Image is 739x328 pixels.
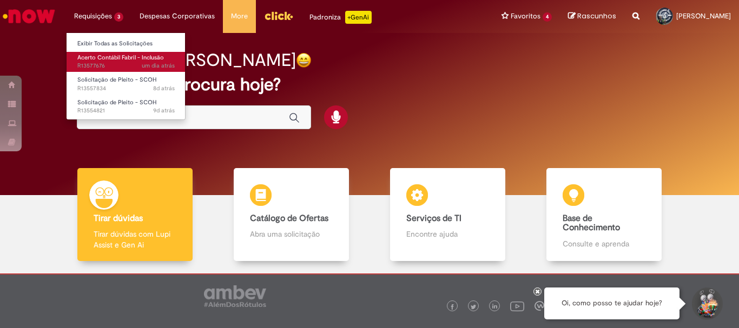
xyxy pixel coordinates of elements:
a: Catálogo de Ofertas Abra uma solicitação [213,168,369,262]
a: Aberto R13554821 : Solicitação de Pleito - SCOH [67,97,186,117]
a: Serviços de TI Encontre ajuda [369,168,526,262]
span: 9d atrás [153,106,175,115]
span: Requisições [74,11,112,22]
img: happy-face.png [296,52,312,68]
span: R13577676 [77,62,175,70]
b: Base de Conhecimento [563,213,620,233]
p: Encontre ajuda [406,229,489,239]
img: click_logo_yellow_360x200.png [264,8,293,24]
ul: Requisições [66,32,186,120]
span: Rascunhos [577,11,616,21]
img: logo_footer_facebook.png [450,304,455,310]
img: logo_footer_youtube.png [510,299,524,313]
a: Aberto R13577676 : Acerto Contábil Fabril - Inclusão [67,52,186,72]
p: Consulte e aprenda [563,238,645,249]
img: logo_footer_linkedin.png [492,304,498,310]
a: Base de Conhecimento Consulte e aprenda [526,168,682,262]
time: 23/09/2025 09:45:12 [153,84,175,92]
span: Favoritos [511,11,540,22]
p: Tirar dúvidas com Lupi Assist e Gen Ai [94,229,176,250]
span: Solicitação de Pleito - SCOH [77,76,156,84]
span: 3 [114,12,123,22]
span: R13557834 [77,84,175,93]
span: Acerto Contábil Fabril - Inclusão [77,53,164,62]
time: 29/09/2025 15:21:57 [142,62,175,70]
span: [PERSON_NAME] [676,11,731,21]
button: Iniciar Conversa de Suporte [690,287,723,320]
time: 22/09/2025 11:58:01 [153,106,175,115]
h2: Boa tarde, [PERSON_NAME] [77,51,296,70]
div: Oi, como posso te ajudar hoje? [544,287,679,319]
a: Aberto R13557834 : Solicitação de Pleito - SCOH [67,74,186,94]
img: logo_footer_workplace.png [535,301,544,311]
b: Tirar dúvidas [94,213,143,224]
span: 8d atrás [153,84,175,92]
a: Rascunhos [568,11,616,22]
img: ServiceNow [1,5,57,27]
span: um dia atrás [142,62,175,70]
b: Catálogo de Ofertas [250,213,328,224]
a: Tirar dúvidas Tirar dúvidas com Lupi Assist e Gen Ai [57,168,213,262]
b: Serviços de TI [406,213,461,224]
span: 4 [543,12,552,22]
a: Exibir Todas as Solicitações [67,38,186,50]
span: R13554821 [77,106,175,115]
span: More [231,11,248,22]
img: logo_footer_ambev_rotulo_gray.png [204,285,266,307]
h2: O que você procura hoje? [77,75,662,94]
span: Despesas Corporativas [140,11,215,22]
img: logo_footer_twitter.png [471,304,476,310]
p: +GenAi [345,11,372,24]
p: Abra uma solicitação [250,229,332,239]
span: Solicitação de Pleito - SCOH [77,98,156,106]
div: Padroniza [309,11,372,24]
